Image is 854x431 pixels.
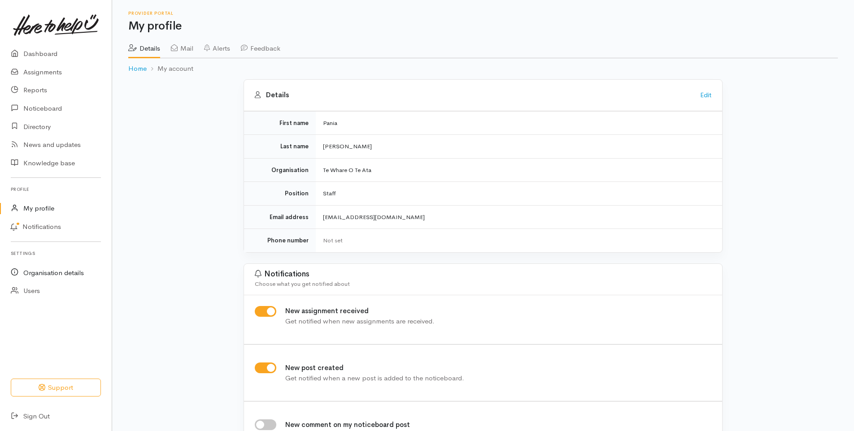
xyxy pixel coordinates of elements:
[244,111,316,135] td: First name
[11,183,101,195] h6: Profile
[128,58,838,79] nav: breadcrumb
[316,158,722,182] td: Te Whare O Te Ata
[700,91,711,99] a: Edit
[316,182,722,206] td: Staff
[316,205,722,229] td: [EMAIL_ADDRESS][DOMAIN_NAME]
[11,247,101,259] h6: Settings
[147,64,193,74] li: My account
[128,33,160,59] a: Details
[128,64,147,74] a: Home
[128,20,838,33] h1: My profile
[266,91,289,99] b: Details
[171,33,193,58] a: Mail
[244,135,316,159] td: Last name
[204,33,230,58] a: Alerts
[323,236,711,245] div: Not set
[244,229,316,252] td: Phone number
[280,363,344,373] label: New post created
[280,306,369,316] label: New assignment received
[244,182,316,206] td: Position
[244,158,316,182] td: Organisation
[316,135,722,159] td: [PERSON_NAME]
[244,205,316,229] td: Email address
[128,11,838,16] h6: Provider Portal
[280,420,410,430] label: New comment on my noticeboard post
[462,374,464,382] span: .
[280,316,435,327] div: Get notified when new assignments are received
[432,317,435,325] span: .
[255,270,711,279] h3: Notifications
[316,111,722,135] td: Pania
[11,379,101,397] button: Support
[255,280,350,288] span: Choose what you get notified about
[241,33,280,58] a: Feedback
[280,373,464,384] div: Get notified when a new post is added to the noticeboard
